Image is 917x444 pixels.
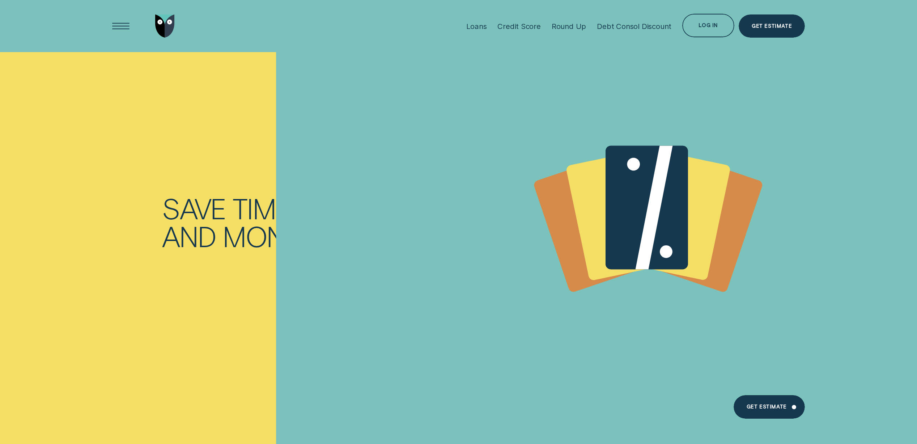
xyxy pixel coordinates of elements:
h2: Save time and money [158,194,458,250]
button: Log in [682,14,734,37]
a: Get Estimate [739,14,805,38]
img: Wisr [155,14,175,38]
a: Get Estimate [734,395,805,419]
div: Loans [466,22,487,31]
div: Round Up [552,22,586,31]
div: Debt Consol Discount [597,22,671,31]
button: Open Menu [109,14,133,38]
div: Save time and money [162,194,454,250]
div: Credit Score [497,22,541,31]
